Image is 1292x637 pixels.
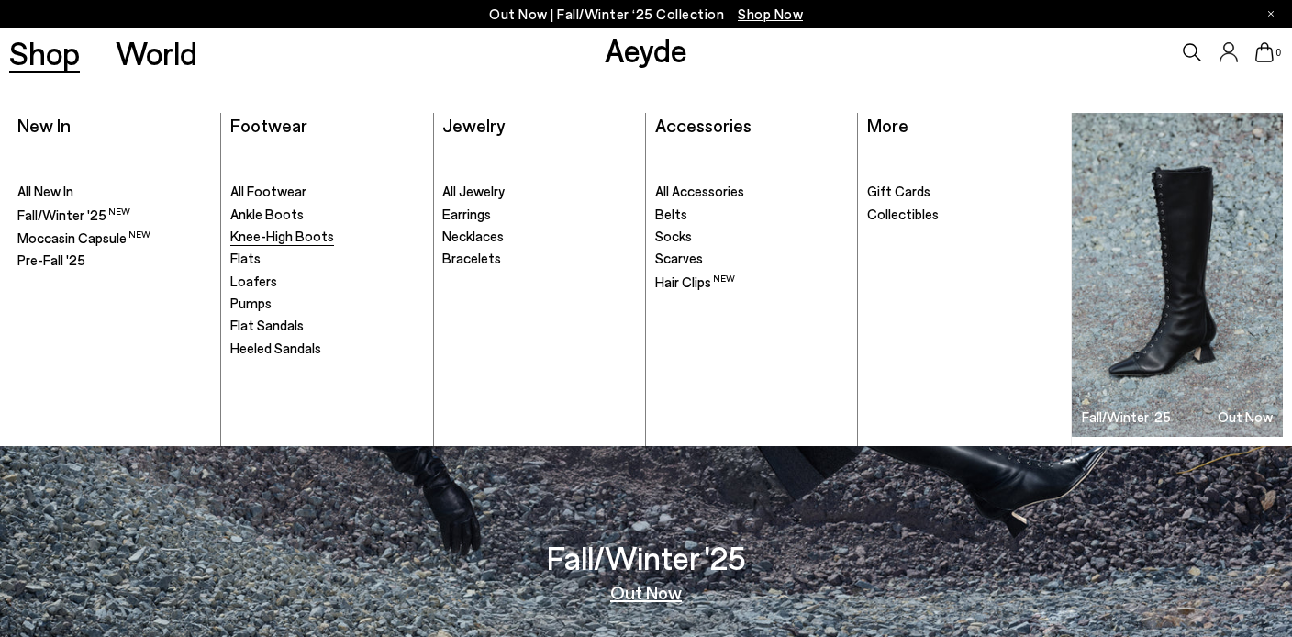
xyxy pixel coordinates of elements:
span: Belts [655,206,687,222]
p: Out Now | Fall/Winter ‘25 Collection [489,3,803,26]
a: All Footwear [230,183,424,201]
span: All New In [17,183,73,199]
a: Flat Sandals [230,317,424,335]
span: Flats [230,250,261,266]
span: Pumps [230,295,272,311]
a: Ankle Boots [230,206,424,224]
span: Heeled Sandals [230,340,321,356]
a: Knee-High Boots [230,228,424,246]
a: Footwear [230,114,307,136]
a: More [867,114,908,136]
a: Moccasin Capsule [17,229,211,248]
span: Gift Cards [867,183,930,199]
a: Out Now [610,583,682,601]
a: Heeled Sandals [230,340,424,358]
a: All New In [17,183,211,201]
a: Pre-Fall '25 [17,251,211,270]
span: Necklaces [442,228,504,244]
span: All Footwear [230,183,306,199]
h3: Fall/Winter '25 [1082,410,1171,424]
span: Flat Sandals [230,317,304,333]
span: Loafers [230,273,277,289]
a: Jewelry [442,114,505,136]
a: New In [17,114,71,136]
a: Necklaces [442,228,636,246]
a: Earrings [442,206,636,224]
span: Collectibles [867,206,939,222]
span: Fall/Winter '25 [17,207,130,223]
a: Accessories [655,114,752,136]
span: Hair Clips [655,274,735,290]
a: Aeyde [605,30,687,69]
span: All Jewelry [442,183,505,199]
span: Moccasin Capsule [17,229,150,246]
span: Scarves [655,250,703,266]
a: Flats [230,250,424,268]
a: Hair Clips [655,273,849,292]
a: Pumps [230,295,424,313]
a: All Accessories [655,183,849,201]
span: Knee-High Boots [230,228,334,244]
span: Bracelets [442,250,501,266]
img: Group_1295_900x.jpg [1072,113,1283,437]
span: Navigate to /collections/new-in [738,6,803,22]
span: Earrings [442,206,491,222]
a: Gift Cards [867,183,1062,201]
span: Pre-Fall '25 [17,251,85,268]
span: Socks [655,228,692,244]
a: Bracelets [442,250,636,268]
a: Loafers [230,273,424,291]
a: Socks [655,228,849,246]
a: Collectibles [867,206,1062,224]
a: Scarves [655,250,849,268]
a: World [116,37,197,69]
span: All Accessories [655,183,744,199]
h3: Fall/Winter '25 [547,542,746,574]
h3: Out Now [1218,410,1273,424]
a: Shop [9,37,80,69]
a: Belts [655,206,849,224]
a: All Jewelry [442,183,636,201]
a: Fall/Winter '25 [17,206,211,225]
a: 0 [1255,42,1274,62]
span: 0 [1274,48,1283,58]
a: Fall/Winter '25 Out Now [1072,113,1283,437]
span: Ankle Boots [230,206,304,222]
